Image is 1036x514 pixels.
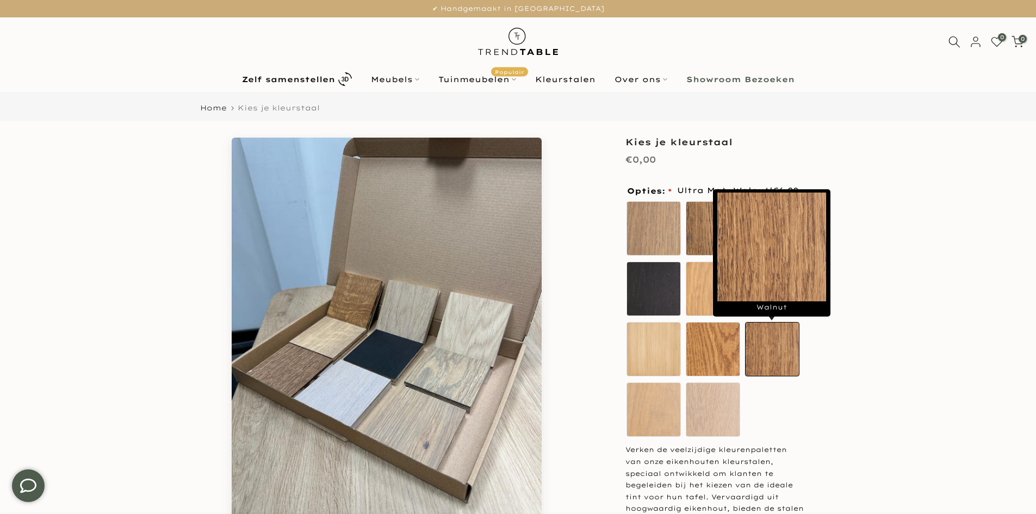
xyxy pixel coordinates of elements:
[627,187,672,195] span: Opties:
[238,103,320,112] span: Kies je kleurstaal
[525,73,605,86] a: Kleurstalen
[1,459,55,513] iframe: toggle-frame
[1012,36,1023,48] a: 0
[677,73,804,86] a: Showroom Bezoeken
[773,185,798,195] span: €6.00
[717,193,826,301] img: Walnut_7c3bea78-cdcd-4922-825d-9b19f3406b7e.jpg
[713,189,830,317] div: Walnut
[491,67,528,76] span: Populair
[605,73,677,86] a: Over ons
[470,17,566,66] img: trend-table
[686,76,795,83] b: Showroom Bezoeken
[429,73,525,86] a: TuinmeubelenPopulair
[1019,35,1027,43] span: 0
[232,70,361,89] a: Zelf samenstellen
[625,152,656,168] div: €0,00
[625,138,805,146] h1: Kies je kleurstaal
[242,76,335,83] b: Zelf samenstellen
[991,36,1003,48] a: 0
[998,33,1006,41] span: 0
[677,184,798,197] span: Ultra Mat, Walnut
[14,3,1022,15] p: ✔ Handgemaakt in [GEOGRAPHIC_DATA]
[770,185,798,195] span: |
[361,73,429,86] a: Meubels
[200,104,227,112] a: Home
